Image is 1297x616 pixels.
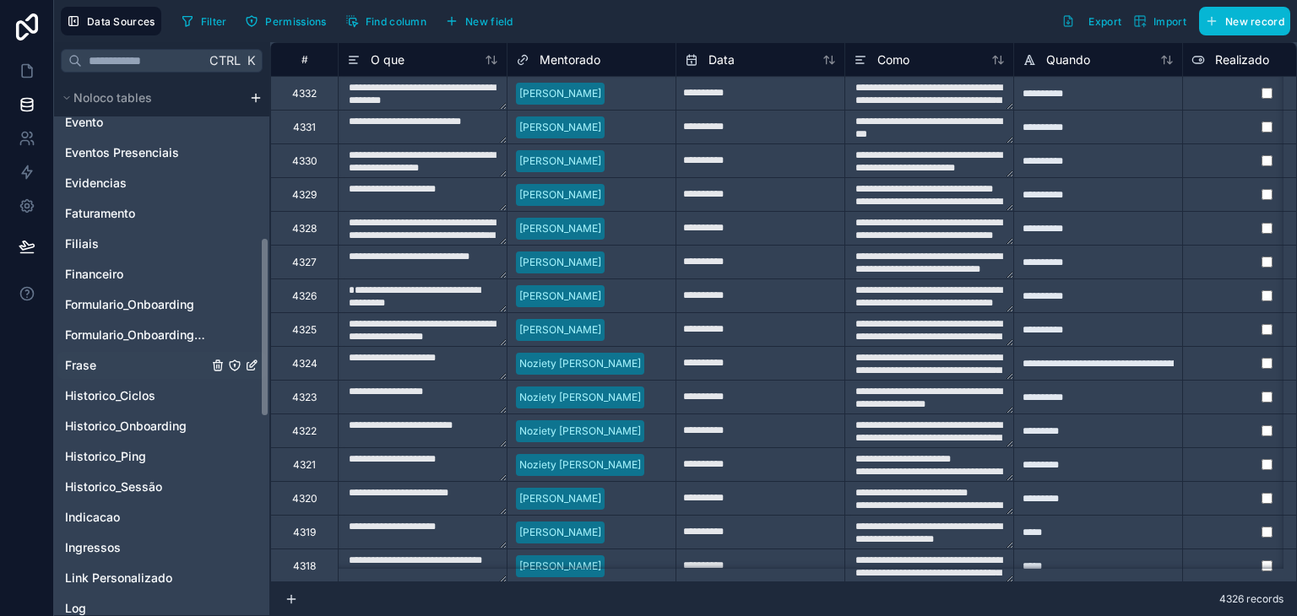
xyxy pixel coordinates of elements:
[293,559,316,573] div: 4318
[519,255,601,270] div: [PERSON_NAME]
[366,15,426,28] span: Find column
[1046,51,1090,68] span: Quando
[292,256,317,269] div: 4327
[87,15,155,28] span: Data Sources
[293,458,316,472] div: 4321
[371,51,404,68] span: O que
[293,121,316,134] div: 4331
[1192,7,1290,35] a: New record
[239,8,339,34] a: Permissions
[540,51,600,68] span: Mentorado
[519,424,641,439] div: Noziety [PERSON_NAME]
[292,87,317,100] div: 4332
[519,221,601,236] div: [PERSON_NAME]
[292,492,317,505] div: 4320
[519,322,601,338] div: [PERSON_NAME]
[265,15,326,28] span: Permissions
[239,8,332,34] button: Permissions
[1225,15,1284,28] span: New record
[292,323,317,337] div: 4325
[1215,51,1269,68] span: Realizado
[1153,15,1186,28] span: Import
[708,51,735,68] span: Data
[292,289,317,303] div: 4326
[293,526,316,539] div: 4319
[519,154,601,169] div: [PERSON_NAME]
[292,222,317,235] div: 4328
[519,491,601,506] div: [PERSON_NAME]
[519,86,601,101] div: [PERSON_NAME]
[208,50,242,71] span: Ctrl
[339,8,432,34] button: Find column
[292,357,317,370] div: 4324
[519,120,601,135] div: [PERSON_NAME]
[1219,592,1283,606] span: 4326 records
[1127,7,1192,35] button: Import
[292,424,317,438] div: 4322
[61,7,161,35] button: Data Sources
[519,559,601,574] div: [PERSON_NAME]
[519,187,601,203] div: [PERSON_NAME]
[519,457,641,473] div: Noziety [PERSON_NAME]
[519,525,601,540] div: [PERSON_NAME]
[877,51,909,68] span: Como
[201,15,227,28] span: Filter
[292,391,317,404] div: 4323
[519,289,601,304] div: [PERSON_NAME]
[245,55,257,67] span: K
[519,390,641,405] div: Noziety [PERSON_NAME]
[1088,15,1121,28] span: Export
[175,8,233,34] button: Filter
[292,188,317,202] div: 4329
[284,53,325,66] div: #
[519,356,641,371] div: Noziety [PERSON_NAME]
[439,8,519,34] button: New field
[1199,7,1290,35] button: New record
[292,154,317,168] div: 4330
[1056,7,1127,35] button: Export
[465,15,513,28] span: New field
